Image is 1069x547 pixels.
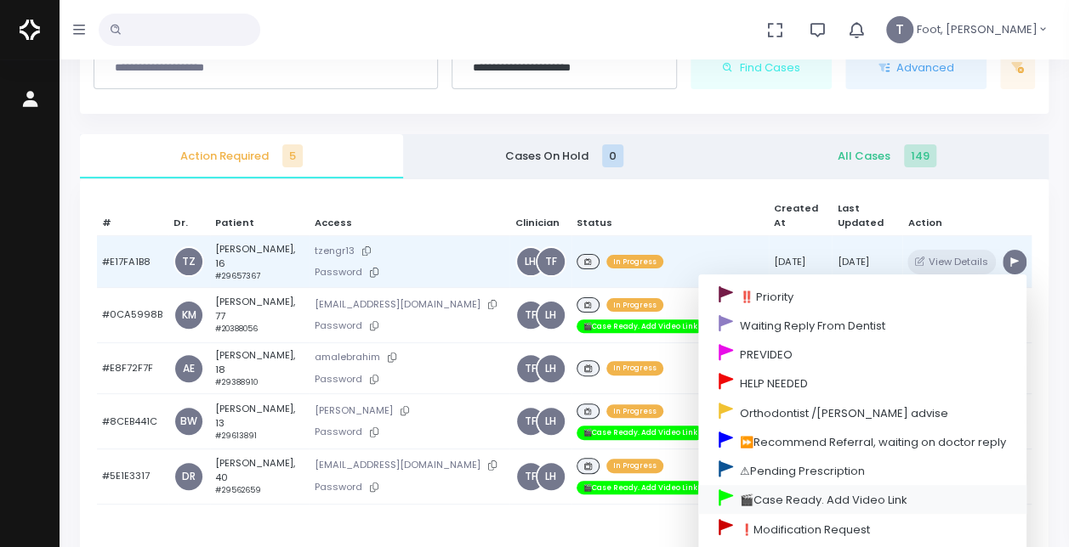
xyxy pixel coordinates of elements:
span: All Cases [739,148,1035,165]
th: Action [902,196,1032,236]
a: TF [517,302,544,329]
small: #29613891 [215,431,257,441]
td: #0CA5998B [97,288,168,343]
th: Created At [769,196,832,236]
a: ‼️ Priority [698,281,1026,310]
td: #8CEB441C [97,394,168,449]
button: Find Cases [691,46,832,90]
a: PREVIDEO [698,339,1026,368]
button: Advanced [845,46,987,90]
a: AE [175,355,202,382]
p: Password [315,423,504,441]
span: Foot, [PERSON_NAME] [917,21,1038,38]
span: Cases On Hold [417,148,713,165]
span: [DATE] [837,255,868,268]
img: Logo Horizontal [20,12,40,48]
th: Status [571,196,769,236]
a: DR [175,463,202,490]
a: ⚠Pending Prescription [698,455,1026,484]
p: tzengr13 [315,242,504,260]
small: #29657367 [215,271,260,281]
span: Action Required [94,148,390,165]
span: In Progress [606,255,663,268]
td: #5E1E3317 [97,449,168,505]
p: [PERSON_NAME] [315,402,504,420]
a: BW [175,408,202,435]
td: [PERSON_NAME], 77 [210,288,310,343]
p: [EMAIL_ADDRESS][DOMAIN_NAME] [315,296,504,313]
button: View Details [907,250,995,274]
span: 0 [602,144,623,167]
a: TZ [175,248,202,275]
span: 🎬Case Ready. Add Video Link [577,319,704,333]
a: TF [517,355,544,382]
small: #29388910 [215,377,258,387]
span: In Progress [606,459,663,472]
a: ❗Modification Request [698,514,1026,543]
p: Password [315,478,504,496]
th: Dr. [168,196,210,236]
td: #E8F72F7F [97,342,168,394]
p: amalebrahim [315,348,504,366]
th: Patient [210,196,310,236]
td: [PERSON_NAME], 40 [210,449,310,505]
a: 🎬Case Ready. Add Video Link [698,485,1026,514]
span: 🎬Case Ready. Add Video Link [577,426,704,439]
a: LH [517,248,544,275]
td: #E17FA1B8 [97,236,168,288]
span: 🎬Case Ready. Add Video Link [577,481,704,494]
td: [PERSON_NAME], 13 [210,394,310,449]
a: TF [517,463,544,490]
a: LH [537,408,565,435]
th: Clinician [509,196,571,236]
p: Password [315,317,504,335]
td: [PERSON_NAME], 16 [210,236,310,288]
a: LH [537,355,565,382]
a: TF [537,248,565,275]
span: In Progress [606,404,663,418]
span: T [886,16,913,43]
a: HELP NEEDED [698,369,1026,398]
a: ⏩Recommend Referral, waiting on doctor reply [698,426,1026,455]
a: Orthodontist /[PERSON_NAME] advise [698,398,1026,426]
span: 5 [282,144,303,167]
span: In Progress [606,298,663,312]
span: 149 [904,144,936,167]
span: In Progress [606,361,663,375]
a: TF [517,408,544,435]
p: Password [315,370,504,388]
a: KM [175,302,202,329]
p: Password [315,263,504,281]
p: [EMAIL_ADDRESS][DOMAIN_NAME] [315,456,504,474]
a: LH [537,302,565,329]
a: Waiting Reply From Dentist [698,310,1026,339]
td: [PERSON_NAME], 18 [210,342,310,394]
small: #20388056 [215,324,258,334]
a: LH [537,463,565,490]
small: #29562659 [215,485,261,495]
th: Access [309,196,509,236]
th: # [97,196,168,236]
span: [DATE] [774,255,805,268]
th: Last Updated [832,196,902,236]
